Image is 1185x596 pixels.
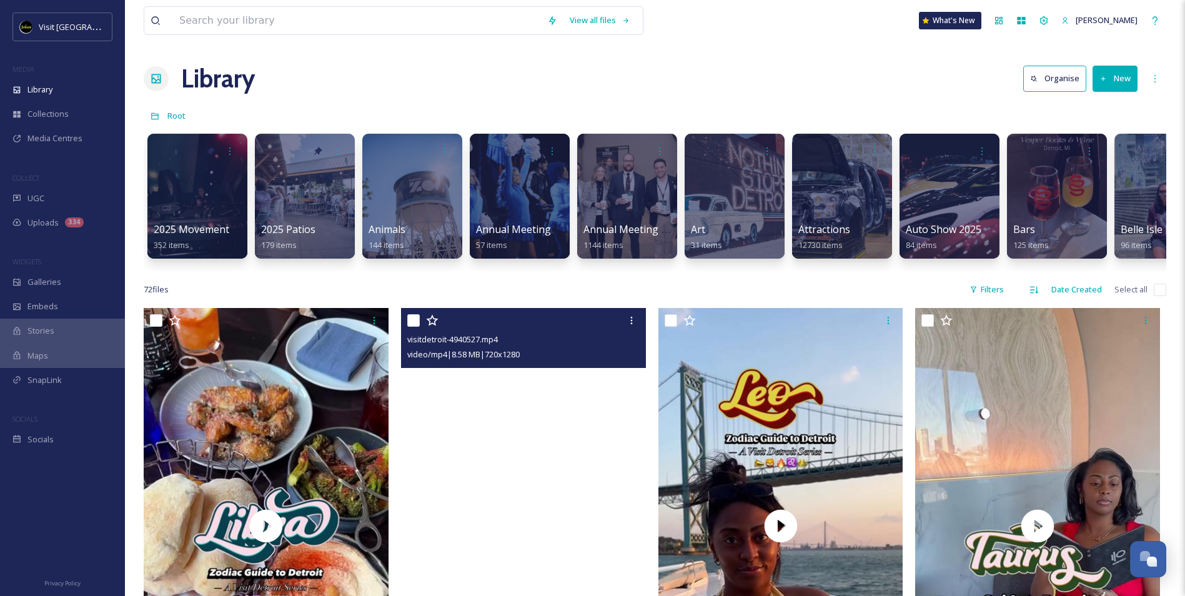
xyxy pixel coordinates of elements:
[407,349,520,360] span: video/mp4 | 8.58 MB | 720 x 1280
[1023,66,1093,91] a: Organise
[27,434,54,445] span: Socials
[369,239,404,251] span: 144 items
[173,7,541,34] input: Search your library
[27,192,44,204] span: UGC
[27,217,59,229] span: Uploads
[167,110,186,121] span: Root
[167,108,186,123] a: Root
[369,224,405,251] a: Animals144 items
[12,64,34,74] span: MEDIA
[39,21,136,32] span: Visit [GEOGRAPHIC_DATA]
[369,222,405,236] span: Animals
[12,173,39,182] span: COLLECT
[27,108,69,120] span: Collections
[65,217,84,227] div: 334
[1093,66,1138,91] button: New
[583,224,696,251] a: Annual Meeting (Eblast)1144 items
[154,222,229,236] span: 2025 Movement
[1013,239,1049,251] span: 125 items
[583,239,623,251] span: 1144 items
[12,257,41,266] span: WIDGETS
[906,239,937,251] span: 84 items
[1013,224,1049,251] a: Bars125 items
[261,224,315,251] a: 2025 Patios179 items
[798,224,850,251] a: Attractions12730 items
[1055,8,1144,32] a: [PERSON_NAME]
[1023,66,1086,91] button: Organise
[27,350,48,362] span: Maps
[181,60,255,97] a: Library
[144,284,169,296] span: 72 file s
[1130,541,1166,577] button: Open Chat
[27,300,58,312] span: Embeds
[27,374,62,386] span: SnapLink
[691,222,705,236] span: Art
[906,224,981,251] a: Auto Show 202584 items
[1013,222,1035,236] span: Bars
[20,21,32,33] img: VISIT%20DETROIT%20LOGO%20-%20BLACK%20BACKGROUND.png
[27,276,61,288] span: Galleries
[407,334,498,345] span: visitdetroit-4940527.mp4
[1114,284,1148,296] span: Select all
[583,222,696,236] span: Annual Meeting (Eblast)
[798,239,843,251] span: 12730 items
[154,239,189,251] span: 352 items
[44,579,81,587] span: Privacy Policy
[1121,239,1152,251] span: 96 items
[963,277,1010,302] div: Filters
[12,414,37,424] span: SOCIALS
[476,224,551,251] a: Annual Meeting57 items
[27,84,52,96] span: Library
[44,575,81,590] a: Privacy Policy
[476,222,551,236] span: Annual Meeting
[1076,14,1138,26] span: [PERSON_NAME]
[919,12,981,29] a: What's New
[154,224,229,251] a: 2025 Movement352 items
[691,239,722,251] span: 31 items
[27,325,54,337] span: Stories
[261,239,297,251] span: 179 items
[563,8,637,32] a: View all files
[27,132,82,144] span: Media Centres
[906,222,981,236] span: Auto Show 2025
[476,239,507,251] span: 57 items
[798,222,850,236] span: Attractions
[1045,277,1108,302] div: Date Created
[691,224,722,251] a: Art31 items
[261,222,315,236] span: 2025 Patios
